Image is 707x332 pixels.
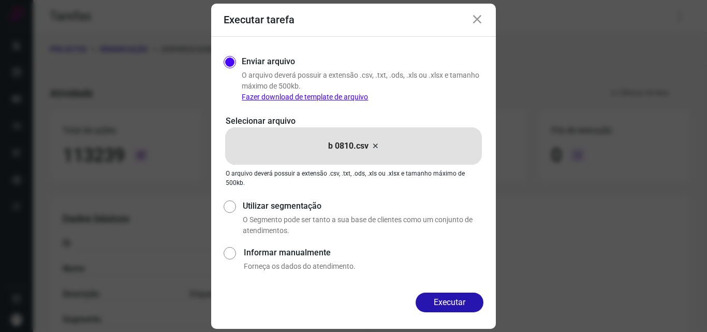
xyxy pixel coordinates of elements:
h3: Executar tarefa [224,13,294,26]
a: Fazer download de template de arquivo [242,93,368,101]
p: b 0810.csv [328,140,369,152]
p: O Segmento pode ser tanto a sua base de clientes como um conjunto de atendimentos. [243,214,483,236]
p: O arquivo deverá possuir a extensão .csv, .txt, .ods, .xls ou .xlsx e tamanho máximo de 500kb. [226,169,481,187]
p: O arquivo deverá possuir a extensão .csv, .txt, .ods, .xls ou .xlsx e tamanho máximo de 500kb. [242,70,483,103]
button: Executar [416,293,483,312]
label: Informar manualmente [244,247,483,259]
label: Enviar arquivo [242,55,295,68]
label: Utilizar segmentação [243,200,483,212]
p: Selecionar arquivo [226,115,481,127]
p: Forneça os dados do atendimento. [244,261,483,272]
